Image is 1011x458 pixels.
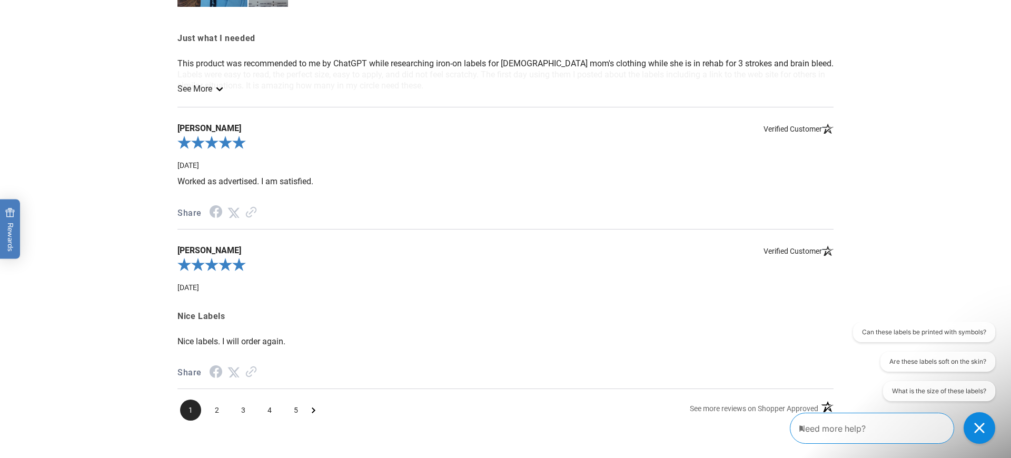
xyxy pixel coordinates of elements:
[177,365,202,381] span: Share
[177,336,834,347] p: Nice labels. I will order again.
[844,322,1000,411] iframe: Gorgias live chat conversation starters
[285,400,306,421] li: Page 5
[177,134,834,155] div: 5.0-star overall rating
[259,400,280,421] li: Page 4
[227,208,240,218] a: Twitter Share - open in a new tab
[233,400,254,421] span: 3
[180,400,201,421] li: Page 1
[177,309,834,324] span: Nice Labels
[177,58,834,91] p: This product was recommended to me by ChatGPT while researching iron-on labels for [DEMOGRAPHIC_D...
[177,256,834,277] div: 5.0-star overall rating
[210,208,222,218] a: Facebook Share - open in a new tab
[245,208,257,218] a: Link to review on the Shopper Approved Certificate. Opens in a new tab
[764,245,834,256] span: Verified Customer
[259,400,280,421] span: 4
[233,400,254,421] li: Page 3
[764,123,834,134] span: Verified Customer
[177,283,199,292] span: Date
[5,208,15,252] span: Rewards
[227,367,240,377] a: Twitter Share - open in a new tab
[177,84,222,94] a: See more
[690,404,818,413] span: See more reviews on Shopper Approved
[177,31,834,46] span: Just what I needed
[206,400,227,421] span: 2
[177,123,834,134] span: [PERSON_NAME]
[177,176,834,187] p: Worked as advertised. I am satisfied.
[790,409,1000,447] iframe: Gorgias Floating Chat
[177,206,202,221] span: Share
[177,161,199,170] span: Date
[180,400,201,421] span: 1
[210,368,222,378] a: Facebook Share - open in a new tab
[245,367,257,377] a: Link to review on the Shopper Approved Certificate. Opens in a new tab
[177,245,834,256] span: [PERSON_NAME]
[690,400,818,421] a: See more reviews on Shopper Approved: Opens in a new tab
[312,400,315,421] span: Next Page
[206,400,227,421] li: Page 2
[285,400,306,421] span: 5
